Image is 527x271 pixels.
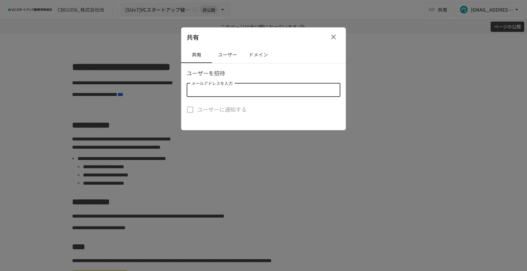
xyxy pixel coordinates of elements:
label: メールアドレスを入力 [191,80,233,86]
p: ユーザーを招待 [187,69,340,78]
button: 共有 [181,47,212,63]
button: ドメイン [243,47,274,63]
button: ユーザー [212,47,243,63]
div: 共有 [181,27,346,47]
span: ユーザーに通知する [197,105,247,114]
